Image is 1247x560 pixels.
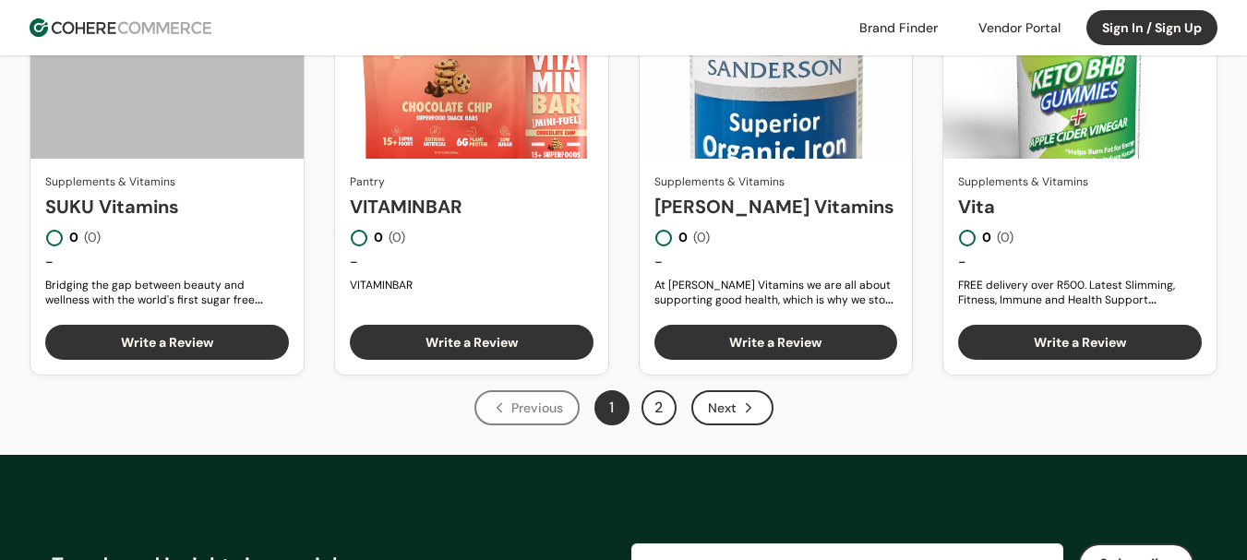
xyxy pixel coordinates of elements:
[691,390,773,425] button: Next
[594,390,629,425] button: Page 1
[45,193,289,220] a: SUKU Vitamins
[958,325,1202,360] button: Write a Review
[350,193,594,220] a: VITAMINBAR
[654,325,898,360] button: Write a Review
[958,193,1202,220] a: Vita
[30,18,211,37] img: Cohere Logo
[654,193,898,220] a: [PERSON_NAME] Vitamins
[45,325,289,360] button: Write a Review
[350,325,594,360] button: Write a Review
[474,390,580,425] div: Previous
[474,390,580,425] button: Prev
[641,390,677,425] button: Page 2
[1086,10,1217,45] button: Sign In / Sign Up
